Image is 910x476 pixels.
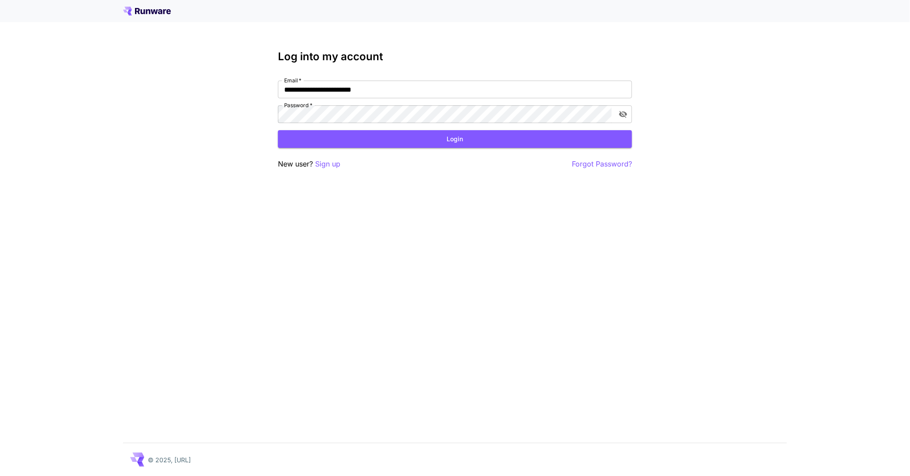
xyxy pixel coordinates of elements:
[572,159,632,170] button: Forgot Password?
[278,50,632,63] h3: Log into my account
[148,455,191,464] p: © 2025, [URL]
[615,106,631,122] button: toggle password visibility
[278,159,340,170] p: New user?
[315,159,340,170] button: Sign up
[284,101,312,109] label: Password
[278,130,632,148] button: Login
[284,77,301,84] label: Email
